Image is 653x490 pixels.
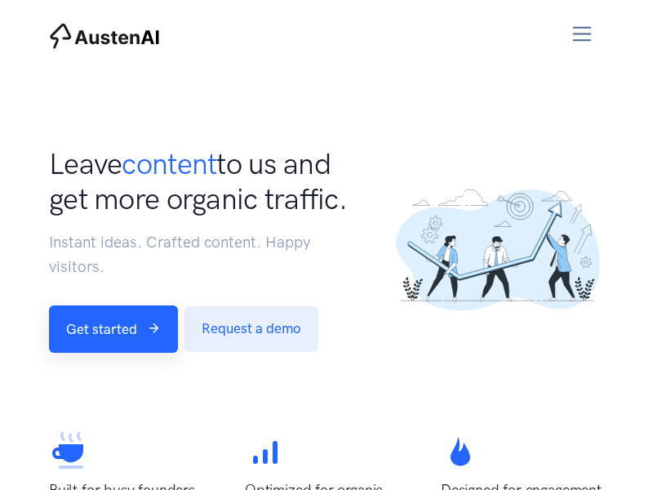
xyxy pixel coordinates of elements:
[49,23,160,49] img: AustenAI Home
[49,230,359,280] p: Instant ideas. Crafted content. Happy visitors.
[392,179,604,320] img: ...
[49,305,178,352] a: Get started
[184,306,318,351] a: Request a demo
[560,18,605,50] button: Toggle navigation
[49,146,359,216] h1: Leave to us and get more organic traffic.
[122,146,216,181] span: content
